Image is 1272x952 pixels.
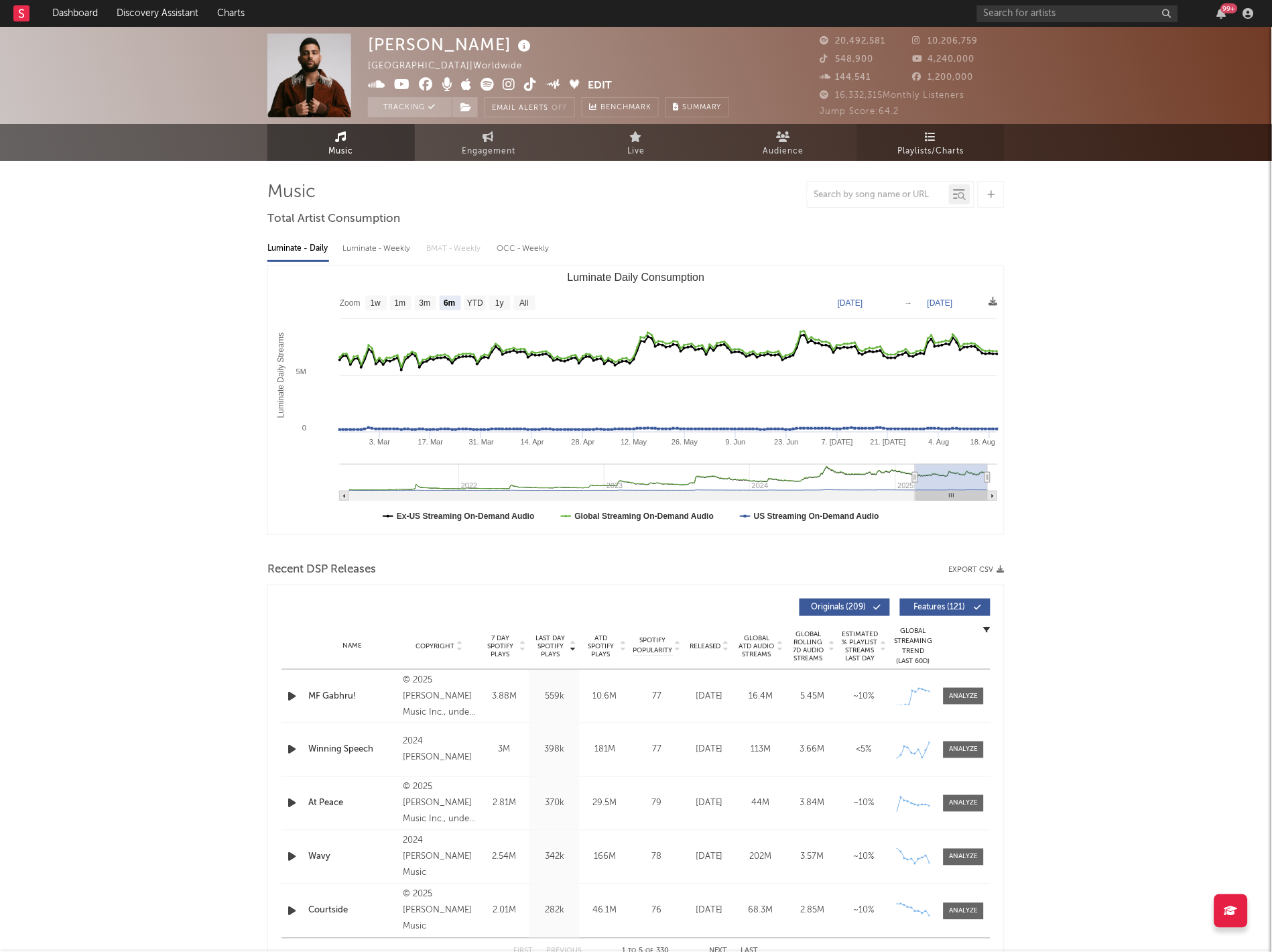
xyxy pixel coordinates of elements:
[929,438,950,446] text: 4. Aug
[397,512,535,521] text: Ex-US Streaming On-Demand Audio
[710,124,857,161] a: Audience
[469,438,495,446] text: 31. Mar
[418,438,444,446] text: 17. Mar
[485,97,575,117] button: Email AlertsOff
[820,55,874,64] span: 548,900
[820,73,871,82] span: 144,541
[842,797,887,811] div: ~ 10 %
[296,367,306,375] text: 5M
[572,438,595,446] text: 28. Apr
[277,333,286,418] text: Luminate Daily Streams
[483,690,526,703] div: 3.88M
[583,851,627,864] div: 166M
[415,124,562,161] a: Engagement
[467,299,483,308] text: YTD
[633,690,680,703] div: 77
[497,237,550,260] div: OCC - Weekly
[842,690,887,703] div: ~ 10 %
[739,797,783,811] div: 44M
[808,190,949,200] input: Search by song name or URL
[790,743,835,757] div: 3.66M
[519,299,528,308] text: All
[739,690,783,703] div: 16.4M
[342,237,413,260] div: Luminate - Weekly
[687,904,732,918] div: [DATE]
[1217,8,1226,19] button: 99+
[369,438,391,446] text: 3. Mar
[633,851,680,864] div: 78
[340,299,361,308] text: Zoom
[552,105,568,112] em: Off
[420,299,431,308] text: 3m
[268,266,1004,534] svg: Luminate Daily Consumption
[739,743,783,757] div: 113M
[763,143,804,160] span: Audience
[871,438,906,446] text: 21. [DATE]
[739,851,783,864] div: 202M
[790,630,827,662] span: Global Rolling 7D Audio Streams
[495,299,504,308] text: 1y
[687,690,732,703] div: [DATE]
[949,566,1005,574] button: Export CSV
[575,512,714,521] text: Global Streaming On-Demand Audio
[900,599,991,616] button: Features(121)
[800,599,890,616] button: Originals(209)
[588,78,613,95] button: Edit
[403,833,476,882] div: 2024 [PERSON_NAME] Music
[909,603,970,611] span: Features ( 121 )
[739,634,775,658] span: Global ATD Audio Streams
[308,743,396,757] a: Winning Speech
[820,37,886,46] span: 20,492,581
[308,851,396,864] a: Wavy
[583,743,627,757] div: 181M
[600,100,651,116] span: Benchmark
[820,91,965,100] span: 16,332,315 Monthly Listeners
[583,904,627,918] div: 46.1M
[308,904,396,918] div: Courtside
[403,734,476,766] div: 2024 [PERSON_NAME]
[739,904,783,918] div: 68.3M
[403,780,476,828] div: © 2025 [PERSON_NAME] Music Inc., under exclusive license to Warner Music Canada Co. / Warner Musi...
[905,298,913,308] text: →
[308,690,396,703] a: MF Gabhru!
[444,299,455,308] text: 6m
[302,424,306,432] text: 0
[562,124,710,161] a: Live
[808,603,870,611] span: Originals ( 209 )
[970,438,995,446] text: 18. Aug
[568,272,705,283] text: Luminate Daily Consumption
[521,438,544,446] text: 14. Apr
[913,73,974,82] span: 1,200,000
[665,97,729,117] button: Summary
[790,904,835,918] div: 2.85M
[857,124,1005,161] a: Playlists/Charts
[583,690,627,703] div: 10.6M
[1221,3,1238,13] div: 99 +
[582,97,659,117] a: Benchmark
[416,642,454,650] span: Copyright
[403,887,476,935] div: © 2025 [PERSON_NAME] Music
[790,690,835,703] div: 5.45M
[633,636,673,656] span: Spotify Popularity
[583,797,627,811] div: 29.5M
[533,851,576,864] div: 342k
[790,797,835,811] div: 3.84M
[267,237,329,260] div: Luminate - Daily
[790,851,835,864] div: 3.57M
[267,562,376,578] span: Recent DSP Releases
[403,672,476,721] div: © 2025 [PERSON_NAME] Music Inc., under exclusive license to Warner Music Canada Co. / Warner Musi...
[842,630,879,662] span: Estimated % Playlist Streams Last Day
[533,797,576,811] div: 370k
[308,797,396,811] div: At Peace
[368,97,452,117] button: Tracking
[395,299,406,308] text: 1m
[687,797,732,811] div: [DATE]
[687,851,732,864] div: [DATE]
[838,298,863,308] text: [DATE]
[483,743,526,757] div: 3M
[308,641,396,651] div: Name
[633,904,680,918] div: 76
[483,797,526,811] div: 2.81M
[842,851,887,864] div: ~ 10 %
